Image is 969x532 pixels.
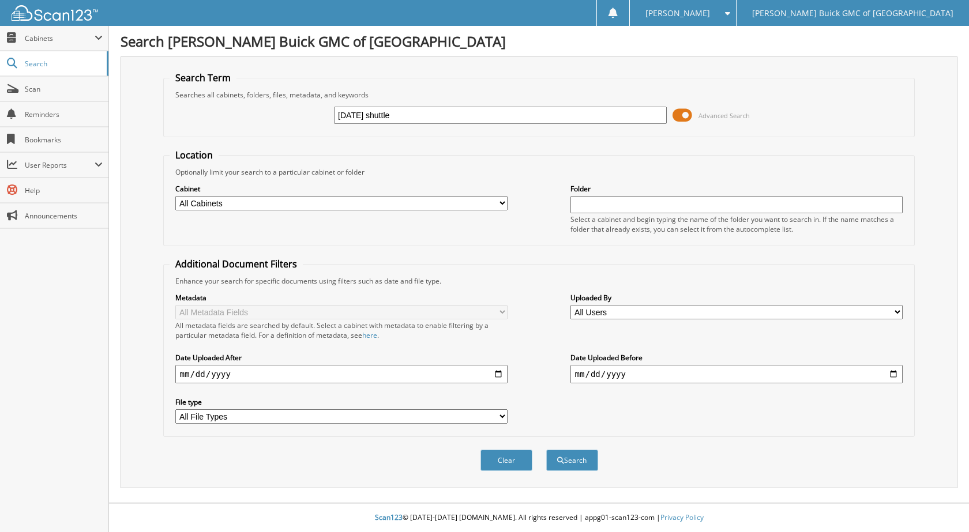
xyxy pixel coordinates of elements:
[911,477,969,532] iframe: Chat Widget
[121,32,957,51] h1: Search [PERSON_NAME] Buick GMC of [GEOGRAPHIC_DATA]
[175,293,508,303] label: Metadata
[546,450,598,471] button: Search
[12,5,98,21] img: scan123-logo-white.svg
[170,258,303,270] legend: Additional Document Filters
[660,512,704,522] a: Privacy Policy
[175,397,508,407] label: File type
[25,33,95,43] span: Cabinets
[362,330,377,340] a: here
[375,512,403,522] span: Scan123
[570,214,903,234] div: Select a cabinet and begin typing the name of the folder you want to search in. If the name match...
[170,167,909,177] div: Optionally limit your search to a particular cabinet or folder
[698,111,750,120] span: Advanced Search
[480,450,532,471] button: Clear
[25,59,101,69] span: Search
[175,365,508,383] input: start
[175,353,508,363] label: Date Uploaded After
[25,84,103,94] span: Scan
[25,135,103,145] span: Bookmarks
[570,293,903,303] label: Uploaded By
[170,149,219,161] legend: Location
[170,71,236,84] legend: Search Term
[570,365,903,383] input: end
[170,276,909,286] div: Enhance your search for specific documents using filters such as date and file type.
[25,110,103,119] span: Reminders
[109,504,969,532] div: © [DATE]-[DATE] [DOMAIN_NAME]. All rights reserved | appg01-scan123-com |
[25,211,103,221] span: Announcements
[175,320,508,340] div: All metadata fields are searched by default. Select a cabinet with metadata to enable filtering b...
[25,186,103,195] span: Help
[645,10,710,17] span: [PERSON_NAME]
[570,353,903,363] label: Date Uploaded Before
[25,160,95,170] span: User Reports
[170,90,909,100] div: Searches all cabinets, folders, files, metadata, and keywords
[175,184,508,194] label: Cabinet
[570,184,903,194] label: Folder
[752,10,953,17] span: [PERSON_NAME] Buick GMC of [GEOGRAPHIC_DATA]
